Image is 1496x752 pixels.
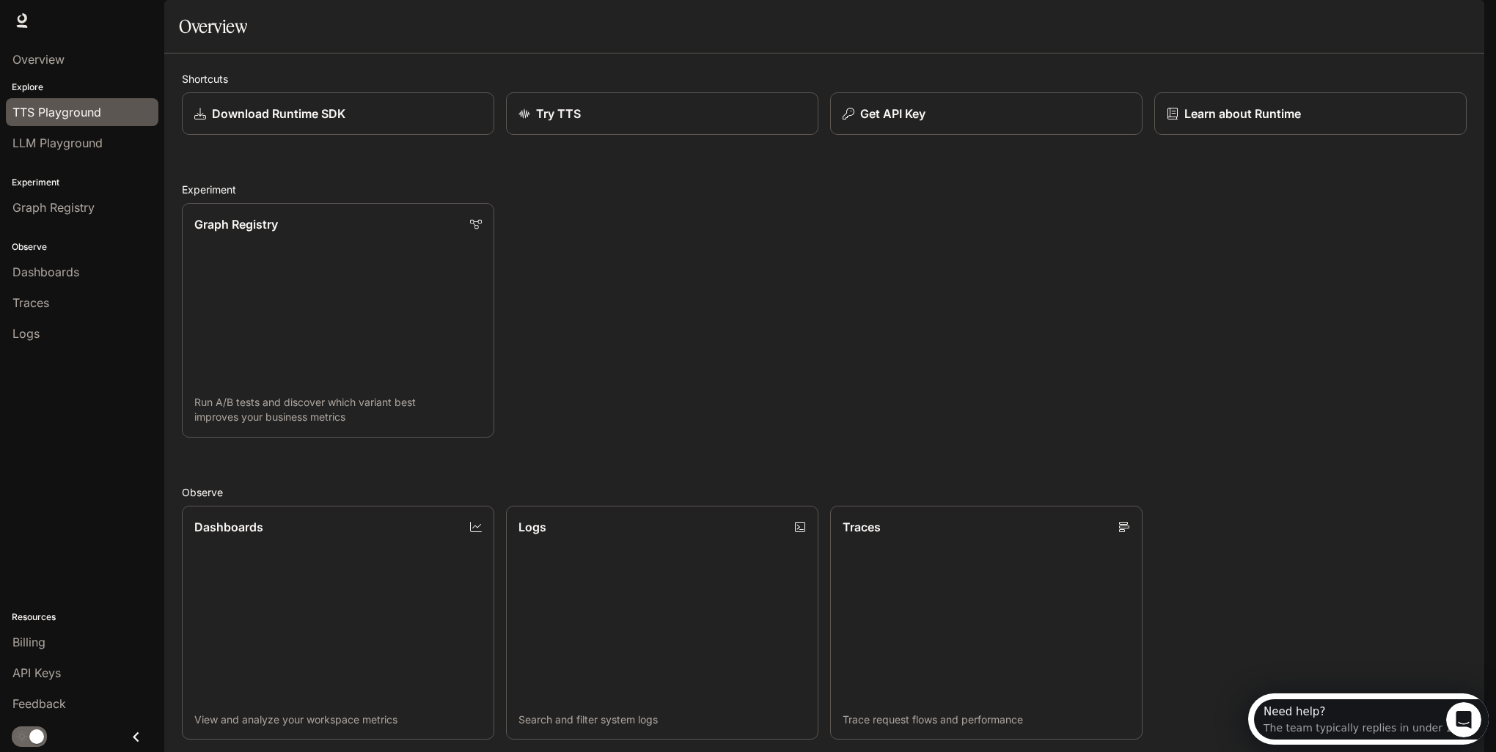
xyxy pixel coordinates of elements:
[182,203,494,438] a: Graph RegistryRun A/B tests and discover which variant best improves your business metrics
[182,506,494,740] a: DashboardsView and analyze your workspace metrics
[6,6,254,46] div: Open Intercom Messenger
[212,105,345,122] p: Download Runtime SDK
[194,518,263,536] p: Dashboards
[1154,92,1467,135] a: Learn about Runtime
[194,215,278,233] p: Graph Registry
[1446,702,1481,737] iframe: Intercom live chat
[860,105,925,122] p: Get API Key
[506,506,818,740] a: LogsSearch and filter system logs
[843,518,881,536] p: Traces
[830,92,1143,135] button: Get API Key
[182,71,1467,86] h2: Shortcuts
[536,105,581,122] p: Try TTS
[15,12,210,24] div: Need help?
[182,484,1467,500] h2: Observe
[518,712,806,727] p: Search and filter system logs
[194,395,482,424] p: Run A/B tests and discover which variant best improves your business metrics
[830,506,1143,740] a: TracesTrace request flows and performance
[182,92,494,135] a: Download Runtime SDK
[194,712,482,727] p: View and analyze your workspace metrics
[15,24,210,40] div: The team typically replies in under 1h
[518,518,546,536] p: Logs
[182,182,1467,197] h2: Experiment
[1184,105,1301,122] p: Learn about Runtime
[1248,693,1489,745] iframe: Intercom live chat discovery launcher
[179,12,247,41] h1: Overview
[843,712,1130,727] p: Trace request flows and performance
[506,92,818,135] a: Try TTS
